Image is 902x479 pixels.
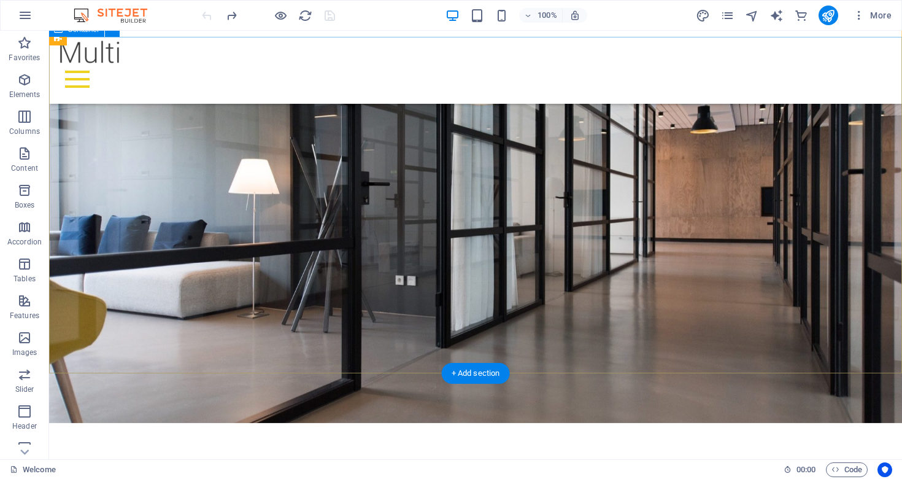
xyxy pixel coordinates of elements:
p: Slider [15,384,34,394]
button: pages [720,8,735,23]
p: Features [10,311,39,321]
p: Accordion [7,237,42,247]
i: Navigator [745,9,759,23]
p: Images [12,348,37,357]
button: commerce [794,8,809,23]
p: Content [11,163,38,173]
span: Code [831,462,862,477]
span: 00 00 [796,462,815,477]
h6: 100% [538,8,557,23]
span: : [805,465,807,474]
p: Boxes [15,200,35,210]
div: + Add section [442,363,510,384]
button: Code [826,462,868,477]
i: Design (Ctrl+Alt+Y) [696,9,710,23]
button: 100% [519,8,563,23]
p: Columns [9,127,40,136]
p: Tables [13,274,36,284]
button: text_generator [769,8,784,23]
button: design [696,8,711,23]
span: More [853,9,892,21]
h6: Session time [784,462,816,477]
span: Container [67,26,99,33]
p: Favorites [9,53,40,63]
button: Usercentrics [877,462,892,477]
p: Header [12,421,37,431]
button: navigator [745,8,760,23]
i: Redo: Add element (Ctrl+Y, ⌘+Y) [225,9,239,23]
button: redo [224,8,239,23]
i: Reload page [298,9,312,23]
button: publish [819,6,838,25]
p: Elements [9,90,40,99]
a: Click to cancel selection. Double-click to open Pages [10,462,56,477]
i: Pages (Ctrl+Alt+S) [720,9,734,23]
button: reload [298,8,312,23]
i: On resize automatically adjust zoom level to fit chosen device. [569,10,580,21]
button: More [848,6,896,25]
button: Click here to leave preview mode and continue editing [273,8,288,23]
i: AI Writer [769,9,784,23]
img: Editor Logo [71,8,163,23]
